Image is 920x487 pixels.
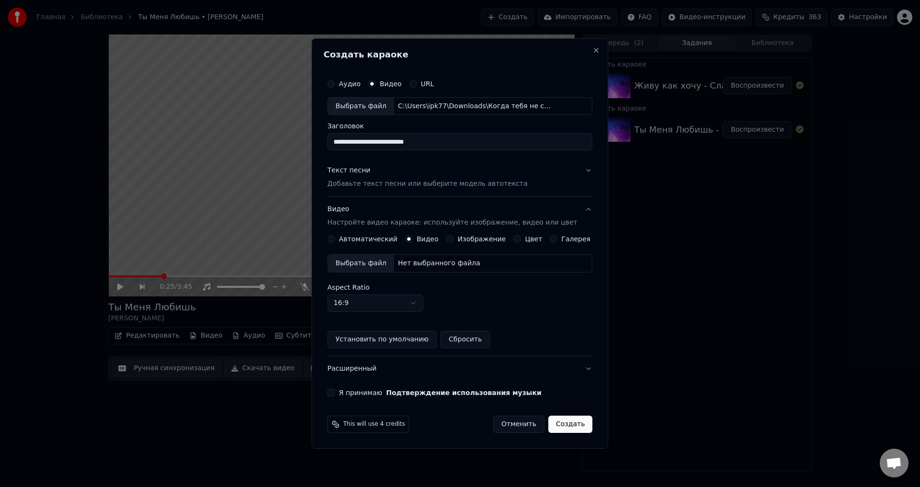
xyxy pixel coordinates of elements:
[343,420,405,428] span: This will use 4 credits
[327,159,592,197] button: Текст песниДобавьте текст песни или выберите модель автотекста
[394,102,557,111] div: C:\Users\ipk77\Downloads\Когда тебя не слышат не кричи.mp4
[328,98,394,115] div: Выбрать файл
[386,389,541,396] button: Я принимаю
[327,331,437,348] button: Установить по умолчанию
[548,416,592,433] button: Создать
[379,80,402,87] label: Видео
[323,50,596,59] h2: Создать караоке
[327,180,528,189] p: Добавьте текст песни или выберите модель автотекста
[458,236,506,242] label: Изображение
[327,123,592,130] label: Заголовок
[327,235,592,356] div: ВидеоНастройте видео караоке: используйте изображение, видео или цвет
[394,259,484,268] div: Нет выбранного файла
[327,284,592,291] label: Aspect Ratio
[327,197,592,236] button: ВидеоНастройте видео караоке: используйте изображение, видео или цвет
[339,80,360,87] label: Аудио
[327,205,577,228] div: Видео
[327,356,592,381] button: Расширенный
[328,255,394,272] div: Выбрать файл
[416,236,438,242] label: Видео
[327,218,577,227] p: Настройте видео караоке: используйте изображение, видео или цвет
[562,236,591,242] label: Галерея
[421,80,434,87] label: URL
[441,331,490,348] button: Сбросить
[339,389,541,396] label: Я принимаю
[525,236,542,242] label: Цвет
[327,166,370,176] div: Текст песни
[339,236,397,242] label: Автоматический
[493,416,544,433] button: Отменить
